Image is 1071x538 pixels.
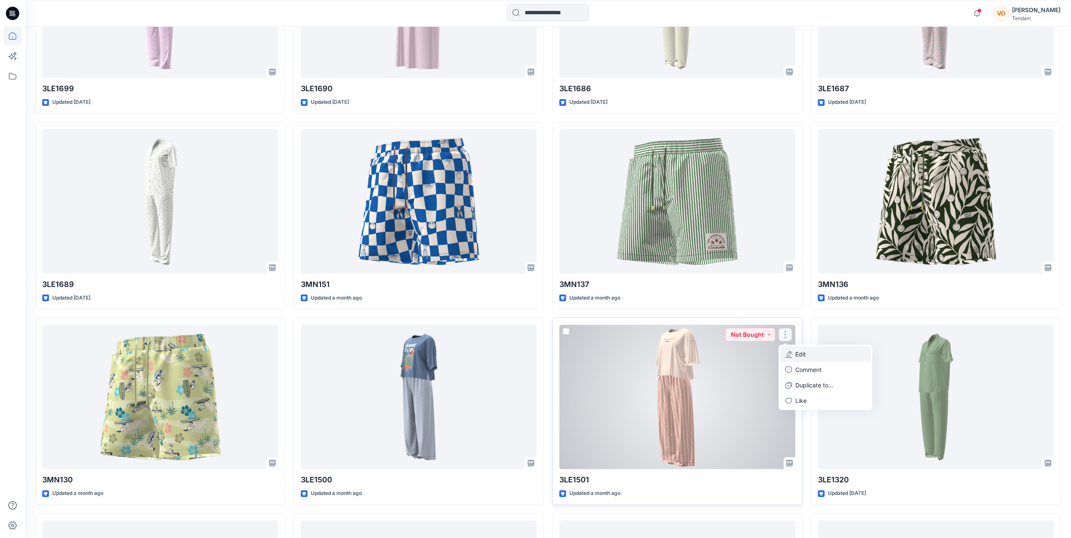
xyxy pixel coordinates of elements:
p: Comment [795,365,822,374]
div: [PERSON_NAME] [1012,5,1061,15]
p: 3MN137 [559,279,795,290]
div: VO [994,6,1009,21]
a: 3LE1689 [42,129,278,274]
p: Updated [DATE] [311,98,349,107]
p: 3LE1690 [301,83,537,95]
p: Updated [DATE] [828,489,866,498]
p: Updated a month ago [311,489,362,498]
p: Duplicate to... [795,381,833,389]
a: 3MN136 [818,129,1054,274]
p: Updated [DATE] [52,294,90,302]
a: 3LE1320 [818,325,1054,469]
a: 3MN137 [559,129,795,274]
a: 3LE1500 [301,325,537,469]
p: 3LE1500 [301,474,537,486]
p: Updated a month ago [569,294,620,302]
div: Tendam [1012,15,1061,21]
p: 3MN130 [42,474,278,486]
p: Updated a month ago [828,294,879,302]
p: Updated [DATE] [569,98,607,107]
p: 3LE1686 [559,83,795,95]
p: 3LE1687 [818,83,1054,95]
a: Edit [780,346,871,362]
p: 3MN151 [301,279,537,290]
p: Edit [795,350,806,359]
a: 3MN151 [301,129,537,274]
p: 3MN136 [818,279,1054,290]
p: Updated [DATE] [828,98,866,107]
p: 3LE1320 [818,474,1054,486]
p: 3LE1699 [42,83,278,95]
p: Updated a month ago [311,294,362,302]
a: 3LE1501 [559,325,795,469]
p: Updated a month ago [52,489,103,498]
p: Updated [DATE] [52,98,90,107]
p: Like [795,396,807,405]
p: 3LE1501 [559,474,795,486]
p: Updated a month ago [569,489,620,498]
p: 3LE1689 [42,279,278,290]
a: 3MN130 [42,325,278,469]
